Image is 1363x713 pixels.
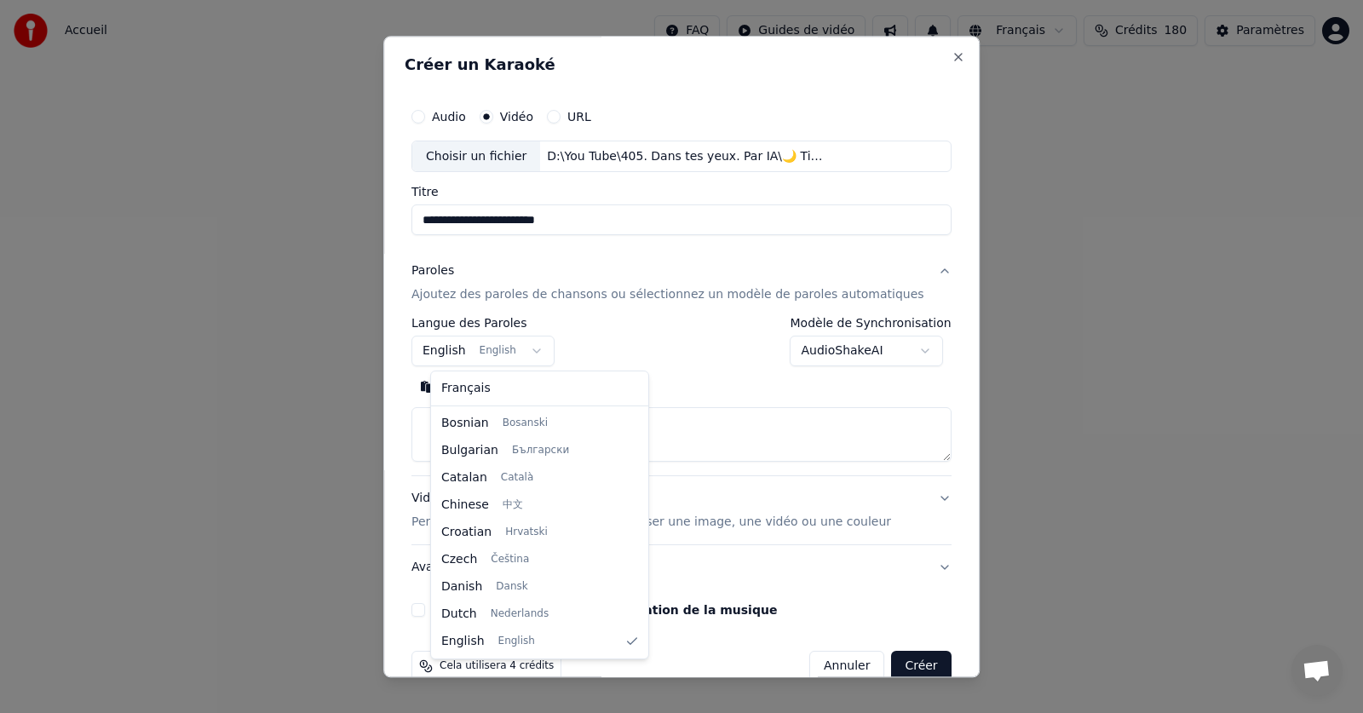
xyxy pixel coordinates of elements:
[503,417,548,430] span: Bosanski
[512,444,569,457] span: Български
[505,526,548,539] span: Hrvatski
[498,635,535,648] span: English
[441,415,489,432] span: Bosnian
[441,469,487,486] span: Catalan
[441,633,485,650] span: English
[503,498,523,512] span: 中文
[501,471,533,485] span: Català
[491,553,529,566] span: Čeština
[441,606,477,623] span: Dutch
[441,380,491,397] span: Français
[491,607,549,621] span: Nederlands
[441,578,482,595] span: Danish
[441,524,492,541] span: Croatian
[441,442,498,459] span: Bulgarian
[441,551,477,568] span: Czech
[496,580,527,594] span: Dansk
[441,497,489,514] span: Chinese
